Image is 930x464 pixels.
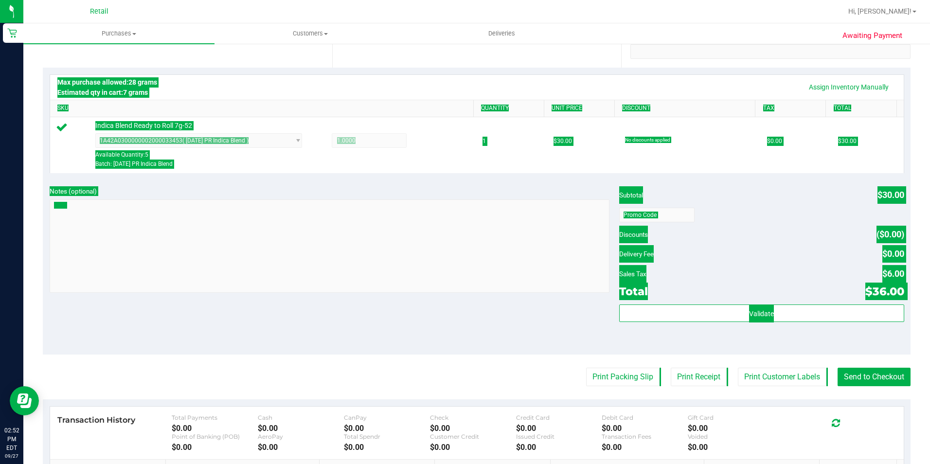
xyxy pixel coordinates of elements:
div: $0.00 [602,443,688,452]
span: Discounts [619,226,648,243]
span: $6.00 [882,268,904,279]
div: Total Payments [172,414,258,421]
span: Delivery Fee [619,250,654,258]
a: Quantity [481,105,540,112]
a: Tax [763,105,822,112]
span: Hi, [PERSON_NAME]! [848,7,912,15]
div: Check [430,414,516,421]
div: $0.00 [516,443,602,452]
button: Send to Checkout [838,368,911,386]
div: Debit Card [602,414,688,421]
a: Discount [622,105,751,112]
div: $0.00 [258,443,344,452]
span: Awaiting Payment [842,30,902,41]
span: Notes (optional) [50,187,97,195]
div: $0.00 [516,424,602,433]
div: Gift Card [688,414,774,421]
span: $30.00 [554,137,572,146]
div: $0.00 [430,443,516,452]
div: Point of Banking (POB) [172,433,258,440]
div: Cash [258,414,344,421]
span: No discounts applied [625,137,670,143]
div: $0.00 [602,424,688,433]
span: 5 [145,151,148,158]
div: Customer Credit [430,433,516,440]
span: Customers [215,29,405,38]
button: Print Customer Labels [738,368,826,386]
span: 28 grams [128,78,157,86]
a: Total [834,105,893,112]
div: Credit Card [516,414,602,421]
a: SKU [57,105,469,112]
div: $0.00 [172,443,258,452]
button: Print Receipt [671,368,727,386]
p: 09/27 [4,452,19,460]
span: $0.00 [882,249,904,259]
span: Estimated qty in cart: [57,89,148,96]
span: 7 grams [123,89,148,96]
span: Sales Tax [619,270,646,278]
div: CanPay [344,414,430,421]
div: Issued Credit [516,433,602,440]
div: $0.00 [688,424,774,433]
p: 02:52 PM EDT [4,426,19,452]
span: [DATE] PR Indica Blend [113,161,173,167]
div: Available Quantity: [95,148,313,167]
button: Validate [619,304,904,322]
a: Unit Price [552,105,610,112]
span: ($0.00) [876,229,904,239]
div: $0.00 [172,424,258,433]
span: $30.00 [877,190,904,200]
a: Assign Inventory Manually [803,79,895,95]
input: Promo Code [619,208,695,222]
span: Subtotal [619,191,643,199]
span: Total [619,285,648,298]
span: Batch: [95,161,112,167]
a: Customers [215,23,406,44]
iframe: Resource center [10,386,39,415]
div: $0.00 [688,443,774,452]
span: Max purchase allowed: [57,78,157,86]
div: $0.00 [430,424,516,433]
button: Print Packing Slip [586,368,660,386]
span: 1 [483,137,486,146]
span: Purchases [23,29,215,38]
span: Indica Blend Ready to Roll 7g-52 [95,121,192,130]
span: $30.00 [838,137,857,146]
div: AeroPay [258,433,344,440]
div: $0.00 [258,424,344,433]
span: Validate [749,310,774,318]
div: Total Spendr [344,433,430,440]
span: $36.00 [865,285,904,298]
span: $0.00 [767,137,782,146]
inline-svg: Retail [7,28,17,38]
div: Transaction Fees [602,433,688,440]
div: $0.00 [344,424,430,433]
a: Purchases [23,23,215,44]
span: Retail [90,7,108,16]
div: $0.00 [344,443,430,452]
div: Voided [688,433,774,440]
